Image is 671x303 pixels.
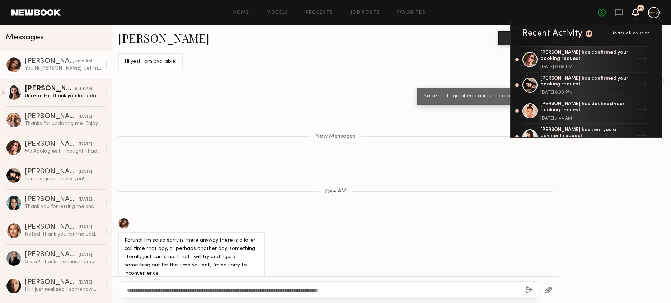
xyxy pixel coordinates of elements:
[540,76,634,88] div: [PERSON_NAME] has confirmed your booking request.
[75,58,92,65] div: 10:15 AM
[25,231,101,238] div: Noted, thank you for the update. Hope to work together soon!
[79,169,92,176] div: [DATE]
[25,258,101,265] div: Great! Thanks so much for confirming!
[25,196,79,203] div: [PERSON_NAME]
[125,58,177,66] div: Hi yes! I am available!
[25,286,101,293] div: Hi! I just realized I somehow missed your message earlier I didn’t get a notification for it. I r...
[634,50,650,69] div: →
[25,85,75,93] div: [PERSON_NAME]
[75,86,92,93] div: 6:44 PM
[397,10,426,15] a: Favorites
[25,251,79,258] div: [PERSON_NAME]
[79,252,92,258] div: [DATE]
[25,141,79,148] div: [PERSON_NAME]
[25,65,101,72] div: You: Hi [PERSON_NAME], Let me discuss with the team to see if that's possible and i'll circle bac...
[25,224,79,231] div: [PERSON_NAME]
[540,90,634,95] div: [DATE] 6:30 PM
[79,224,92,231] div: [DATE]
[233,10,249,15] a: Home
[540,65,634,69] div: [DATE] 9:06 PM
[540,50,634,62] div: [PERSON_NAME] has confirmed your booking request.
[325,188,347,195] span: 7:44 AM
[522,29,583,38] div: Recent Activity
[25,279,79,286] div: [PERSON_NAME]
[118,30,210,46] a: [PERSON_NAME]
[306,10,333,15] a: Requests
[79,279,92,286] div: [DATE]
[25,168,79,176] div: [PERSON_NAME]
[266,10,288,15] a: Models
[351,10,380,15] a: Job Posts
[25,93,101,99] div: Unread: Hi! Thank you for uploading
[79,141,92,148] div: [DATE]
[25,58,75,65] div: [PERSON_NAME]
[540,101,634,113] div: [PERSON_NAME] has declined your booking request.
[522,46,650,73] a: [PERSON_NAME] has confirmed your booking request.[DATE] 9:06 PM→
[540,116,634,121] div: [DATE] 7:44 AM
[125,237,258,278] div: Karuna! I’m so so sorry is there anyway there is a later call time that day, or perhaps another d...
[25,120,101,127] div: Thanks for updating me. Enjoy the rest of your week! Would love to work with you in the future so...
[25,113,79,120] div: [PERSON_NAME]
[634,127,650,146] div: →
[498,31,553,45] button: Book model
[79,113,92,120] div: [DATE]
[25,148,101,155] div: My Apologies ! I thought I had - all done :)
[25,176,101,182] div: Sounds good, thank you!
[498,34,553,41] a: Book model
[587,32,591,36] div: 15
[634,76,650,94] div: →
[6,33,44,42] span: Messages
[540,127,634,139] div: [PERSON_NAME] has sent you a payment request.
[522,73,650,99] a: [PERSON_NAME] has confirmed your booking request.[DATE] 6:30 PM→
[522,124,650,150] a: [PERSON_NAME] has sent you a payment request.→
[424,92,546,101] div: Amazing! I'll go ahead and send a booking request!
[522,98,650,124] a: [PERSON_NAME] has declined your booking request.[DATE] 7:44 AM→
[25,203,101,210] div: Thank you for letting me know! That sounds great - hope to work with you in the near future! Best...
[634,102,650,120] div: →
[639,6,643,10] div: 15
[315,134,356,140] span: New Messages
[79,196,92,203] div: [DATE]
[613,31,650,36] span: Mark all as seen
